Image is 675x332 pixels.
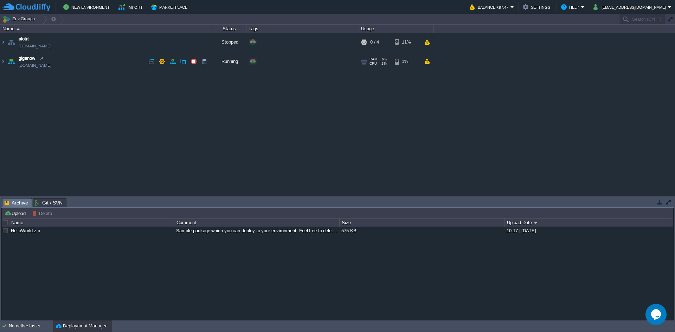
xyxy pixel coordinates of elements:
[340,227,504,235] div: 575 KB
[6,52,16,71] img: AMDAwAAAACH5BAEAAAAALAAAAAABAAEAAAICRAEAOw==
[380,61,387,66] span: 1%
[19,55,35,62] a: giganow
[370,33,379,52] div: 0 / 4
[175,219,339,227] div: Comment
[369,61,377,66] span: CPU
[32,210,54,216] button: Delete
[470,3,510,11] button: Balance ₹97.47
[395,52,418,71] div: 1%
[11,228,40,233] a: HelloWorld.zip
[118,3,145,11] button: Import
[151,3,189,11] button: Marketplace
[6,33,16,52] img: AMDAwAAAACH5BAEAAAAALAAAAAABAAEAAAICRAEAOw==
[359,25,433,33] div: Usage
[211,52,246,71] div: Running
[505,219,670,227] div: Upload Date
[174,227,339,235] div: Sample package which you can deploy to your environment. Feel free to delete and upload a package...
[0,52,6,71] img: AMDAwAAAACH5BAEAAAAALAAAAAABAAEAAAICRAEAOw==
[9,320,53,332] div: No active tasks
[19,62,51,69] a: [DOMAIN_NAME]
[56,323,107,330] button: Deployment Manager
[63,3,112,11] button: New Environment
[35,198,63,207] span: Git / SVN
[2,14,37,24] button: Env Groups
[645,304,668,325] iframe: chat widget
[5,210,28,216] button: Upload
[395,33,418,52] div: 11%
[505,227,669,235] div: 10:17 | [DATE]
[247,25,359,33] div: Tags
[17,28,20,30] img: AMDAwAAAACH5BAEAAAAALAAAAAABAAEAAAICRAEAOw==
[5,198,28,207] span: Archive
[369,57,377,61] span: RAM
[0,33,6,52] img: AMDAwAAAACH5BAEAAAAALAAAAAABAAEAAAICRAEAOw==
[211,33,246,52] div: Stopped
[561,3,581,11] button: Help
[340,219,504,227] div: Size
[9,219,174,227] div: Name
[523,3,552,11] button: Settings
[380,57,387,61] span: 6%
[212,25,246,33] div: Status
[19,43,51,50] a: [DOMAIN_NAME]
[2,3,50,12] img: CloudJiffy
[19,35,29,43] a: aiotrt
[593,3,668,11] button: [EMAIL_ADDRESS][DOMAIN_NAME]
[1,25,211,33] div: Name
